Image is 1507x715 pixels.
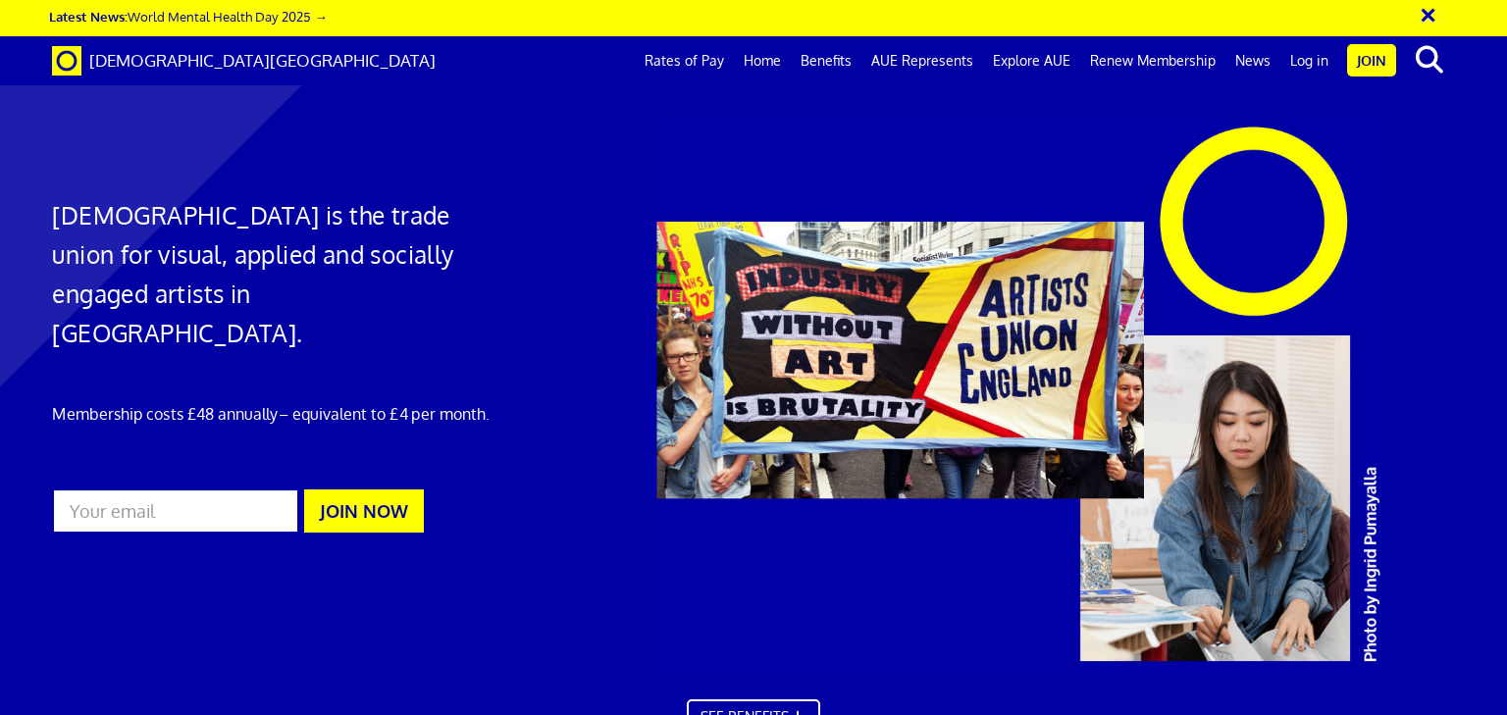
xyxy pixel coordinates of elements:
[1280,36,1338,85] a: Log in
[734,36,791,85] a: Home
[983,36,1080,85] a: Explore AUE
[49,8,327,25] a: Latest News:World Mental Health Day 2025 →
[52,196,499,353] h1: [DEMOGRAPHIC_DATA] is the trade union for visual, applied and socially engaged artists in [GEOGRA...
[304,489,424,533] button: JOIN NOW
[49,8,128,25] strong: Latest News:
[861,36,983,85] a: AUE Represents
[1080,36,1225,85] a: Renew Membership
[52,488,298,534] input: Your email
[1347,44,1396,77] a: Join
[1225,36,1280,85] a: News
[635,36,734,85] a: Rates of Pay
[1400,39,1460,80] button: search
[89,50,436,71] span: [DEMOGRAPHIC_DATA][GEOGRAPHIC_DATA]
[52,402,499,426] p: Membership costs £48 annually – equivalent to £4 per month.
[37,36,450,85] a: Brand [DEMOGRAPHIC_DATA][GEOGRAPHIC_DATA]
[791,36,861,85] a: Benefits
